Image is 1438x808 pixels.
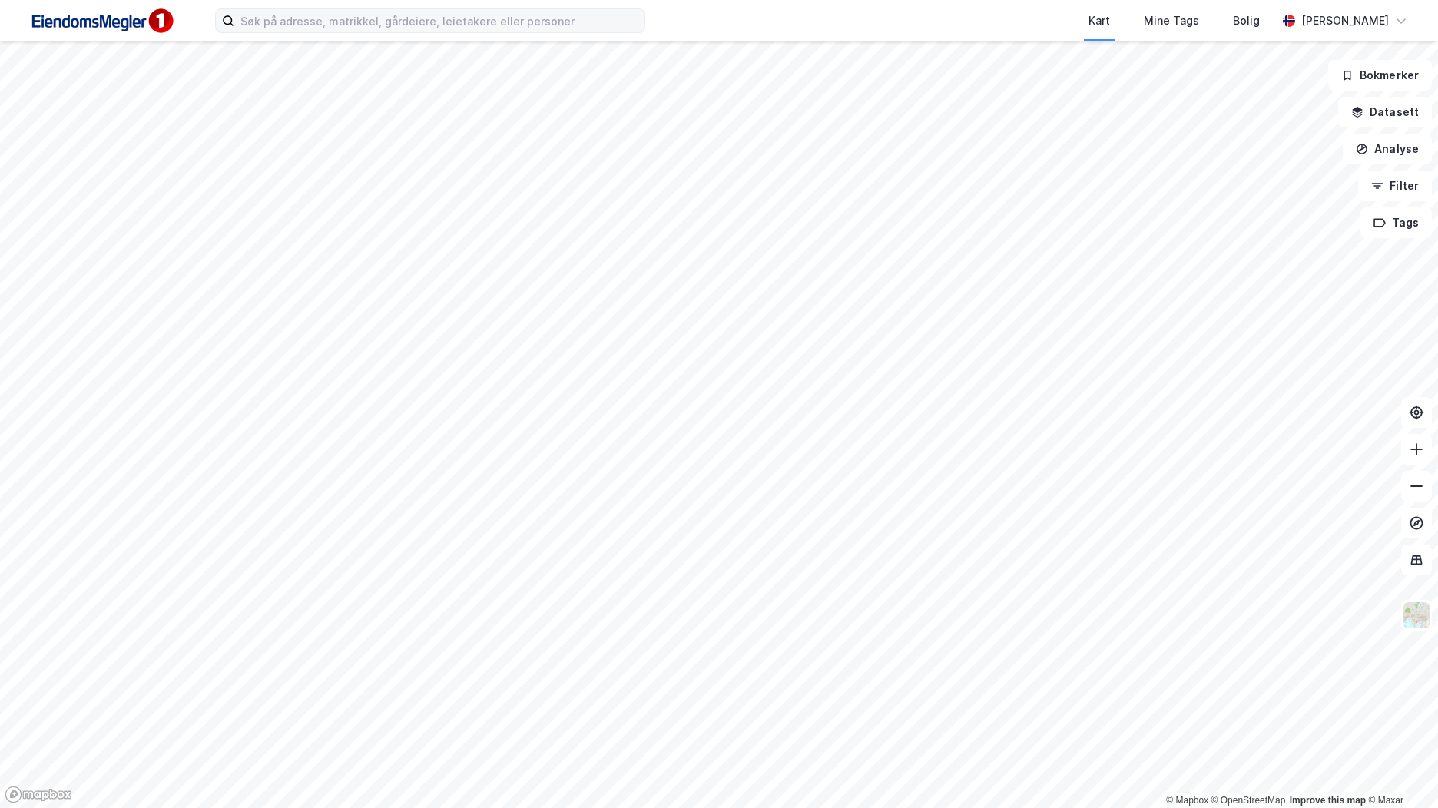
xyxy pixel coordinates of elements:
div: Kontrollprogram for chat [1361,734,1438,808]
input: Søk på adresse, matrikkel, gårdeiere, leietakere eller personer [234,9,644,32]
img: F4PB6Px+NJ5v8B7XTbfpPpyloAAAAASUVORK5CYII= [25,4,178,38]
div: Bolig [1233,12,1260,30]
div: Mine Tags [1144,12,1199,30]
iframe: Chat Widget [1361,734,1438,808]
div: Kart [1088,12,1110,30]
div: [PERSON_NAME] [1301,12,1389,30]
